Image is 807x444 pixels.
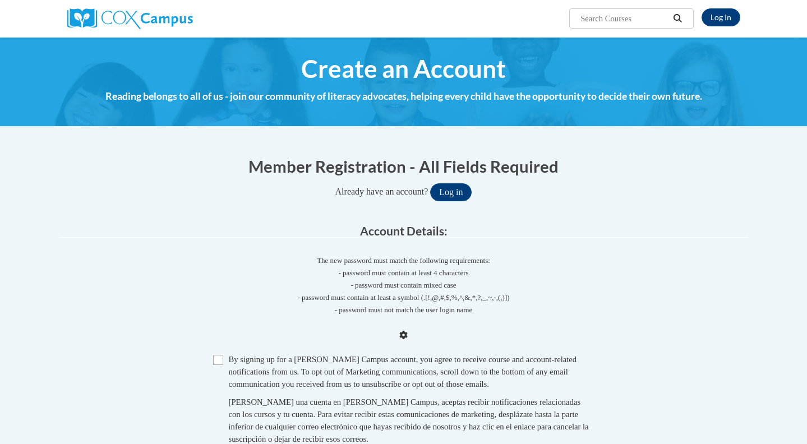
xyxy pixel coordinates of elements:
[301,54,506,84] span: Create an Account
[335,187,428,196] span: Already have an account?
[430,183,472,201] button: Log in
[360,224,448,238] span: Account Details:
[669,12,686,25] button: Search
[702,8,740,26] a: Log In
[229,397,589,443] span: [PERSON_NAME] una cuenta en [PERSON_NAME] Campus, aceptas recibir notificaciones relacionadas con...
[59,267,749,316] span: - password must contain at least 4 characters - password must contain mixed case - password must ...
[67,8,193,29] img: Cox Campus
[59,155,749,178] h1: Member Registration - All Fields Required
[59,89,749,104] h4: Reading belongs to all of us - join our community of literacy advocates, helping every child have...
[317,256,490,265] span: The new password must match the following requirements:
[229,355,577,388] span: By signing up for a [PERSON_NAME] Campus account, you agree to receive course and account-related...
[579,12,669,25] input: Search Courses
